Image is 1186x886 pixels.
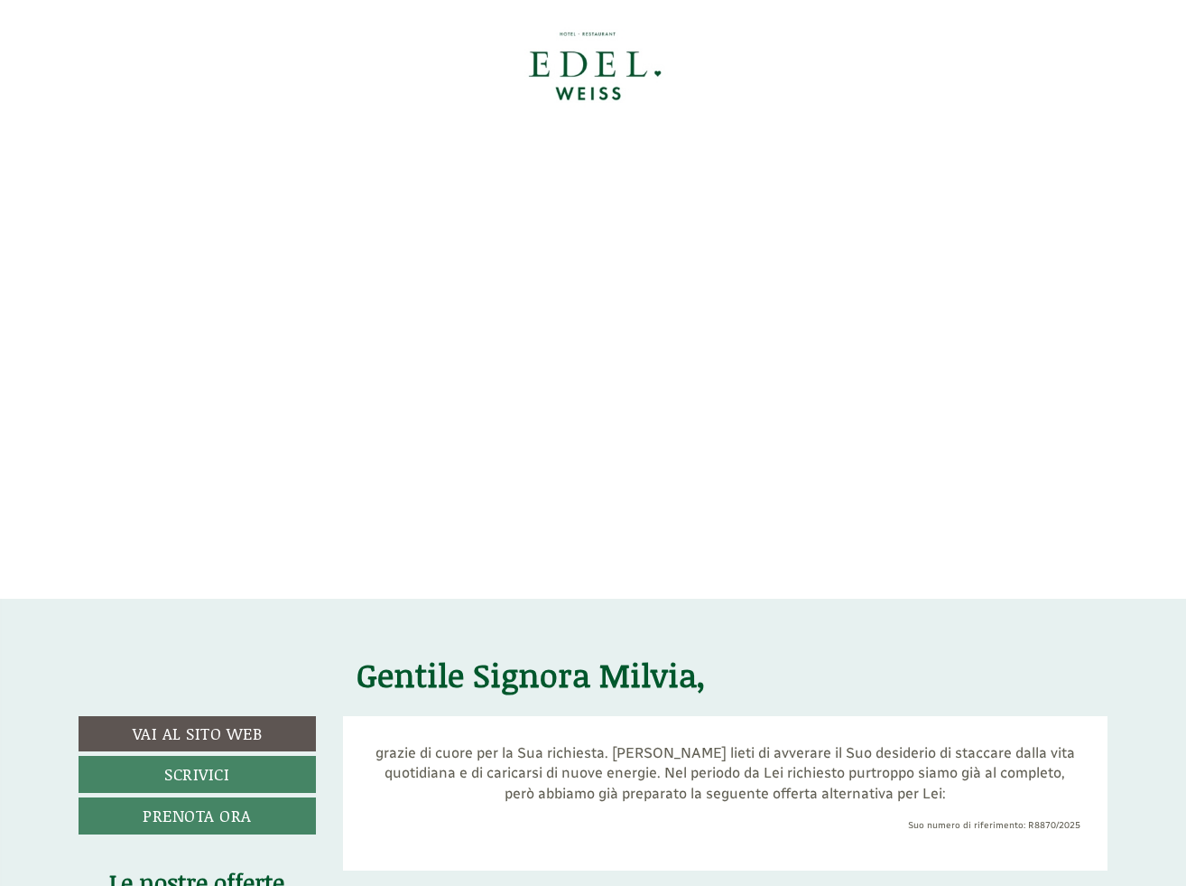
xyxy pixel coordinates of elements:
[357,658,706,694] h1: Gentile Signora Milvia,
[79,716,316,752] a: Vai al sito web
[79,756,316,793] a: Scrivici
[908,820,1080,831] span: Suo numero di riferimento: R8870/2025
[79,797,316,835] a: Prenota ora
[370,743,1081,806] p: grazie di cuore per la Sua richiesta. [PERSON_NAME] lieti di avverare il Suo desiderio di staccar...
